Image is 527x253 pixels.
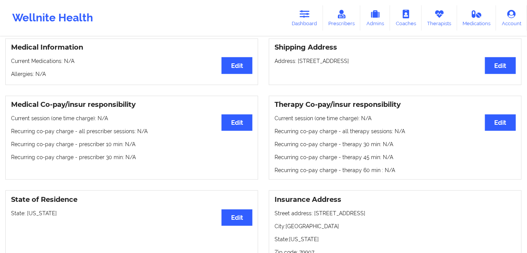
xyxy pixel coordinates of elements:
[11,153,252,161] p: Recurring co-pay charge - prescriber 30 min : N/A
[11,57,252,65] p: Current Medications: N/A
[11,114,252,122] p: Current session (one time charge): N/A
[11,209,252,217] p: State: [US_STATE]
[422,5,457,31] a: Therapists
[11,140,252,148] p: Recurring co-pay charge - prescriber 10 min : N/A
[222,114,252,131] button: Edit
[323,5,361,31] a: Prescribers
[275,57,516,65] p: Address: [STREET_ADDRESS]
[390,5,422,31] a: Coaches
[275,166,516,174] p: Recurring co-pay charge - therapy 60 min : N/A
[275,235,516,243] p: State: [US_STATE]
[275,43,516,52] h3: Shipping Address
[11,100,252,109] h3: Medical Co-pay/insur responsibility
[11,43,252,52] h3: Medical Information
[11,127,252,135] p: Recurring co-pay charge - all prescriber sessions : N/A
[275,140,516,148] p: Recurring co-pay charge - therapy 30 min : N/A
[485,114,516,131] button: Edit
[275,222,516,230] p: City: [GEOGRAPHIC_DATA]
[275,100,516,109] h3: Therapy Co-pay/insur responsibility
[286,5,323,31] a: Dashboard
[222,209,252,226] button: Edit
[496,5,527,31] a: Account
[11,195,252,204] h3: State of Residence
[222,57,252,74] button: Edit
[275,195,516,204] h3: Insurance Address
[275,209,516,217] p: Street address: [STREET_ADDRESS]
[11,70,252,78] p: Allergies: N/A
[360,5,390,31] a: Admins
[485,57,516,74] button: Edit
[275,114,516,122] p: Current session (one time charge): N/A
[275,127,516,135] p: Recurring co-pay charge - all therapy sessions : N/A
[457,5,496,31] a: Medications
[275,153,516,161] p: Recurring co-pay charge - therapy 45 min : N/A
